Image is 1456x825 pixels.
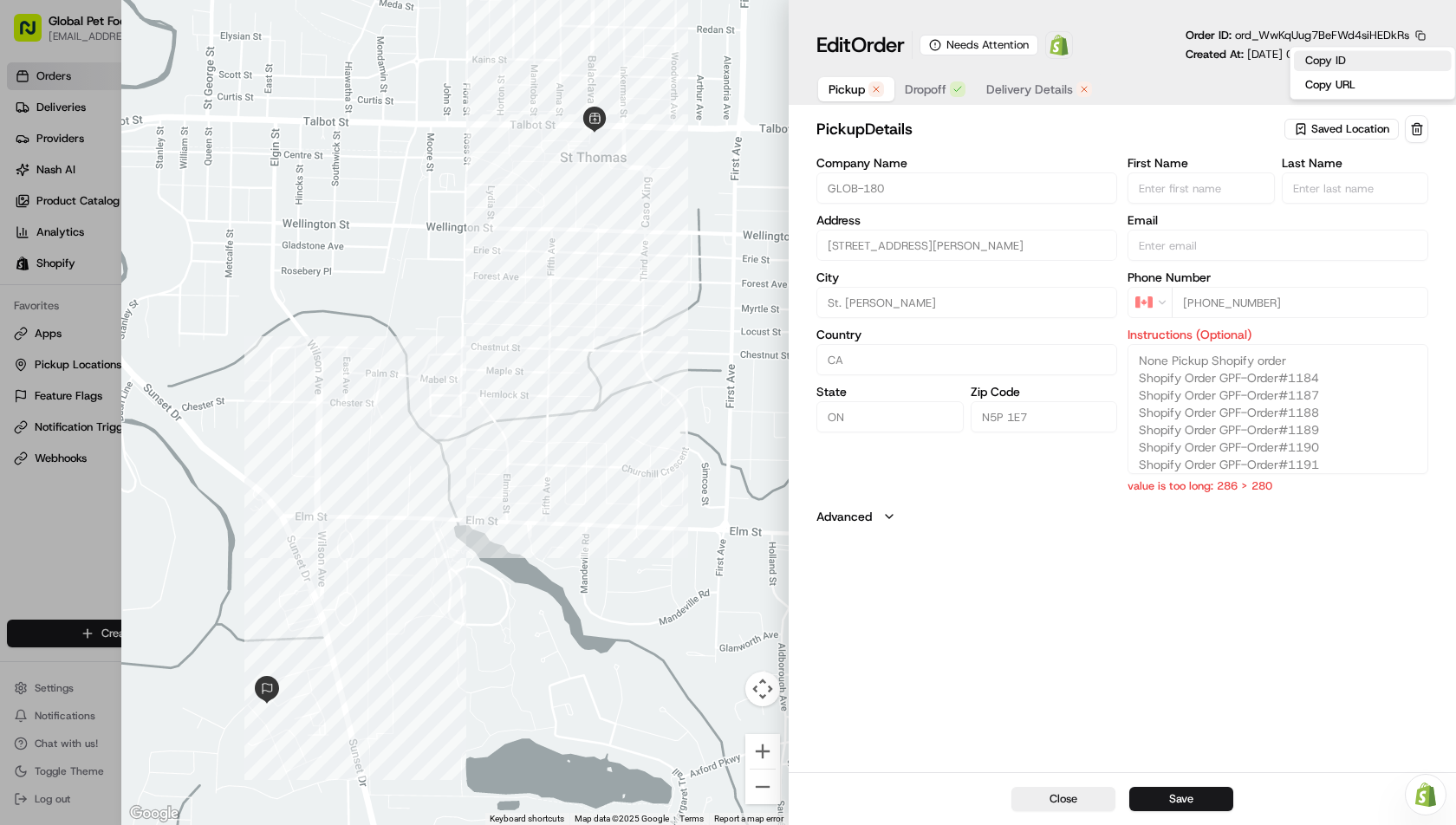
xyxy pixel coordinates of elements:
[78,165,284,182] div: Start new chat
[816,117,1281,141] h2: pickup Details
[816,508,872,525] label: Advanced
[1128,214,1428,226] label: Email
[816,31,905,59] h1: Edit
[575,814,669,823] span: Map data ©2025 Google
[986,81,1073,98] span: Delivery Details
[1186,28,1409,43] p: Order ID:
[126,802,183,825] a: Open this area in Google Maps (opens a new window)
[920,35,1038,55] div: Needs Attention
[1128,344,1428,474] textarea: None Pickup Shopify order Shopify Order GPF-Order#1184 Shopify Order GPF-Order#1187 Shopify Order...
[17,68,315,96] p: Welcome 👋
[971,401,1118,432] input: Enter zip code
[1128,230,1428,261] input: Enter email
[816,328,1117,341] label: Country
[1311,121,1389,137] span: Saved Location
[816,386,964,398] label: State
[490,813,564,825] button: Keyboard shortcuts
[816,344,1117,375] input: Enter country
[295,170,315,191] button: Start new chat
[1128,157,1275,169] label: First Name
[1235,28,1409,42] span: ord_WwKqUug7BeFWd4siHEDkRs
[1129,787,1233,811] button: Save
[17,388,31,402] div: 📗
[17,224,111,238] div: Past conversations
[36,165,68,196] img: 4281594248423_2fcf9dad9f2a874258b8_72.png
[17,298,45,326] img: Lucas Ferreira
[1282,172,1429,204] input: Enter last name
[172,429,210,442] span: Pylon
[1172,287,1428,318] input: Enter phone number
[1049,35,1069,55] img: Shopify
[1284,117,1401,141] button: Saved Location
[54,315,140,328] span: [PERSON_NAME]
[153,315,189,328] span: [DATE]
[829,81,865,98] span: Pickup
[45,111,286,129] input: Clear
[35,315,49,329] img: 1736555255976-a54dd68f-1ca7-489b-9aae-adbdc363a1c4
[851,31,905,59] span: Order
[144,315,150,328] span: •
[57,268,93,282] span: [DATE]
[146,388,160,402] div: 💻
[1128,172,1275,204] input: Enter first name
[1282,157,1429,169] label: Last Name
[1186,47,1316,62] p: Created At:
[816,271,1117,283] label: City
[816,401,964,432] input: Enter state
[971,386,1118,398] label: Zip Code
[126,802,183,825] img: Google
[17,165,49,196] img: 1736555255976-a54dd68f-1ca7-489b-9aae-adbdc363a1c4
[1045,31,1073,59] a: Shopify
[679,814,704,823] a: Terms
[745,672,780,706] button: Map camera controls
[1294,75,1452,95] button: Copy URL
[10,380,140,411] a: 📗Knowledge Base
[35,269,49,283] img: 1736555255976-a54dd68f-1ca7-489b-9aae-adbdc363a1c4
[1128,477,1428,494] p: value is too long: 286 > 280
[816,230,1117,261] input: 900 Talbot St, St. Thomas, ON N5P 1E7, CA
[269,221,315,242] button: See all
[816,214,1117,226] label: Address
[122,428,210,442] a: Powered byPylon
[1128,271,1428,283] label: Phone Number
[1247,47,1316,62] span: [DATE] 09:48
[745,734,780,769] button: Zoom in
[1294,50,1452,71] button: Copy ID
[816,172,1117,204] input: Enter company name
[140,380,285,411] a: 💻API Documentation
[17,16,52,51] img: Nash
[714,814,783,823] a: Report a map error
[1128,328,1428,341] label: Instructions (Optional)
[164,387,278,404] span: API Documentation
[816,157,1117,169] label: Company Name
[35,387,133,404] span: Knowledge Base
[905,81,946,98] span: Dropoff
[78,182,238,196] div: We're available if you need us!
[745,770,780,804] button: Zoom out
[816,508,1428,525] button: Advanced
[816,287,1117,318] input: Enter city
[1011,787,1115,811] button: Close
